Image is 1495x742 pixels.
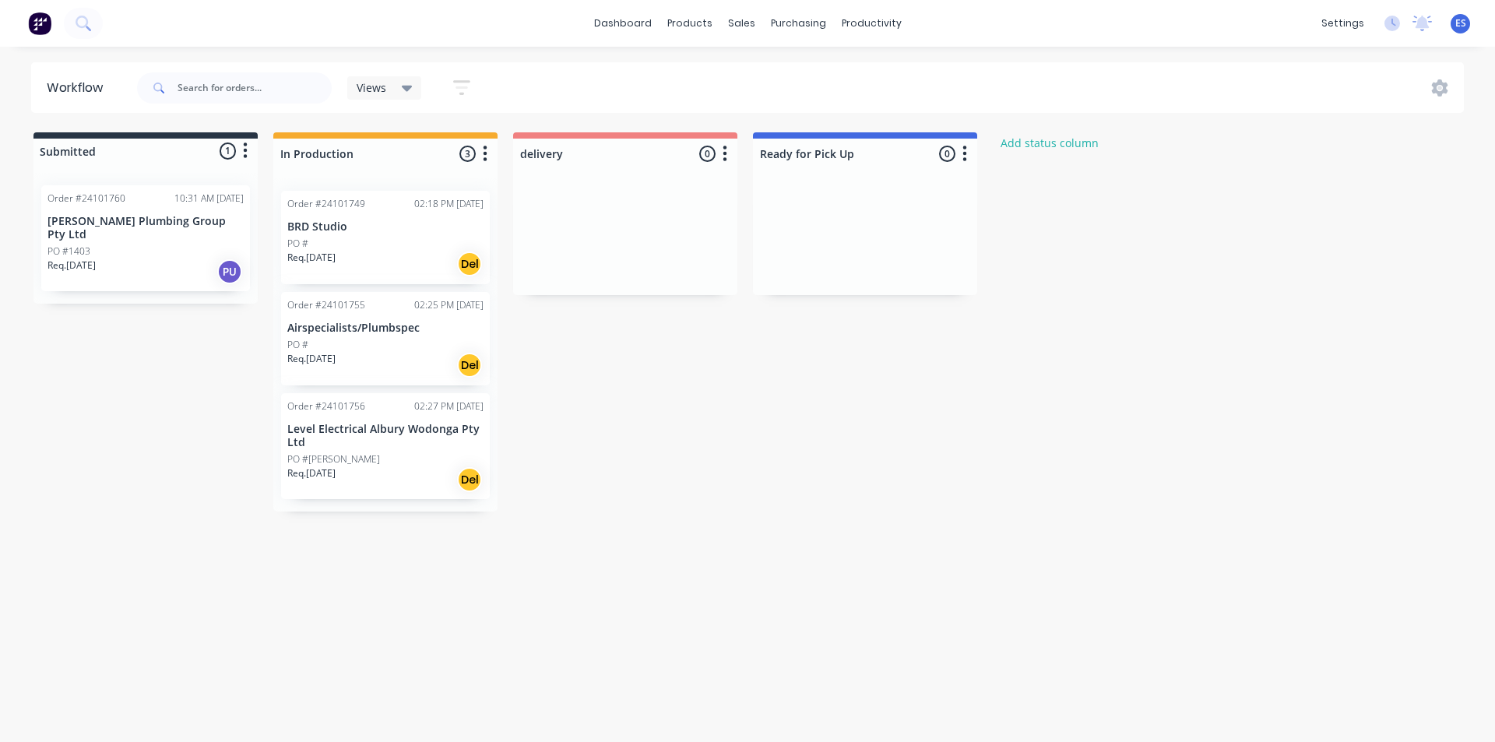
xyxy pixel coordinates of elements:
[357,79,386,96] span: Views
[47,79,111,97] div: Workflow
[287,352,336,366] p: Req. [DATE]
[763,12,834,35] div: purchasing
[586,12,660,35] a: dashboard
[287,423,484,449] p: Level Electrical Albury Wodonga Pty Ltd
[720,12,763,35] div: sales
[287,220,484,234] p: BRD Studio
[414,197,484,211] div: 02:18 PM [DATE]
[1455,16,1466,30] span: ES
[217,259,242,284] div: PU
[1314,12,1372,35] div: settings
[281,292,490,385] div: Order #2410175502:25 PM [DATE]Airspecialists/PlumbspecPO #Req.[DATE]Del
[47,215,244,241] p: [PERSON_NAME] Plumbing Group Pty Ltd
[287,251,336,265] p: Req. [DATE]
[287,237,308,251] p: PO #
[457,353,482,378] div: Del
[47,258,96,273] p: Req. [DATE]
[281,191,490,284] div: Order #2410174902:18 PM [DATE]BRD StudioPO #Req.[DATE]Del
[47,192,125,206] div: Order #24101760
[287,322,484,335] p: Airspecialists/Plumbspec
[287,452,380,466] p: PO #[PERSON_NAME]
[287,399,365,413] div: Order #24101756
[178,72,332,104] input: Search for orders...
[287,466,336,480] p: Req. [DATE]
[993,132,1107,153] button: Add status column
[834,12,909,35] div: productivity
[174,192,244,206] div: 10:31 AM [DATE]
[287,197,365,211] div: Order #24101749
[457,251,482,276] div: Del
[28,12,51,35] img: Factory
[47,244,90,258] p: PO #1403
[281,393,490,499] div: Order #2410175602:27 PM [DATE]Level Electrical Albury Wodonga Pty LtdPO #[PERSON_NAME]Req.[DATE]Del
[287,298,365,312] div: Order #24101755
[41,185,250,291] div: Order #2410176010:31 AM [DATE][PERSON_NAME] Plumbing Group Pty LtdPO #1403Req.[DATE]PU
[287,338,308,352] p: PO #
[457,467,482,492] div: Del
[414,298,484,312] div: 02:25 PM [DATE]
[414,399,484,413] div: 02:27 PM [DATE]
[660,12,720,35] div: products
